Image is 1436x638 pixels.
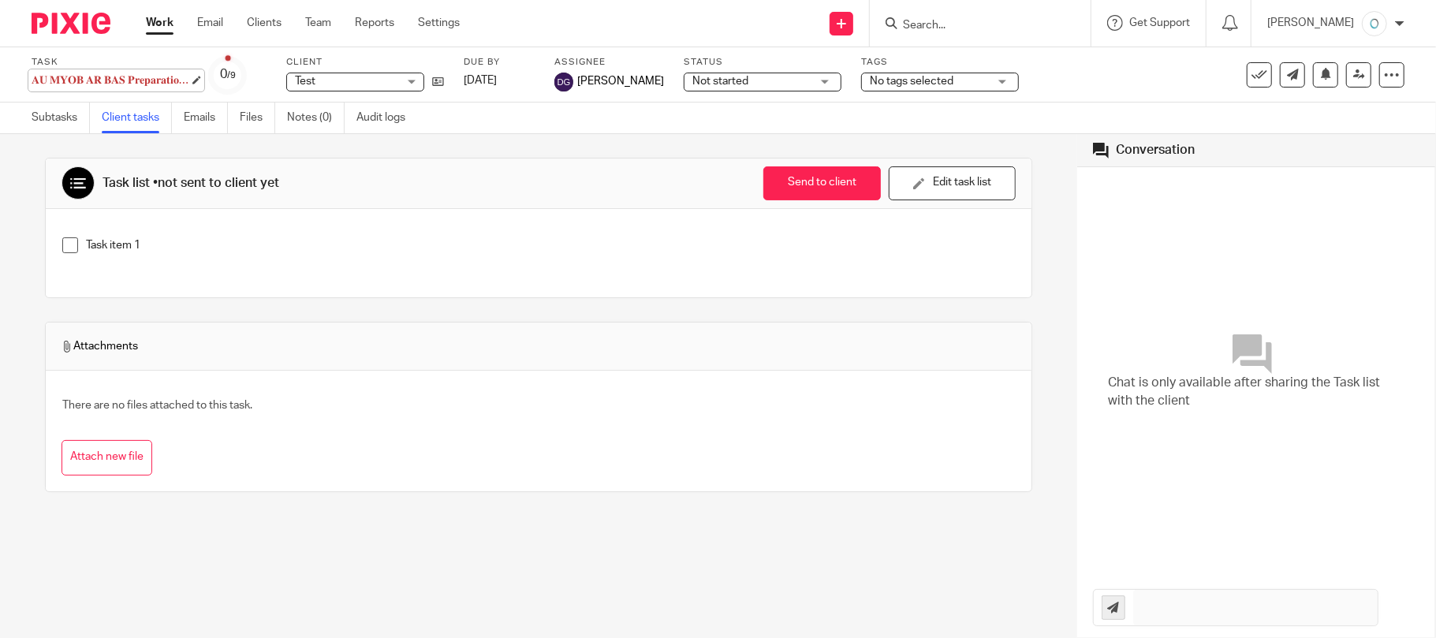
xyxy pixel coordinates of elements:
button: Edit task list [889,166,1016,200]
span: Chat is only available after sharing the Task list with the client [1109,374,1404,411]
a: Team [305,15,331,31]
span: Get Support [1129,17,1190,28]
a: Work [146,15,173,31]
label: Status [684,56,841,69]
span: [DATE] [464,75,497,86]
img: a---sample2.png [1362,11,1387,36]
a: Email [197,15,223,31]
label: Due by [464,56,535,69]
a: Emails [184,103,228,133]
a: Files [240,103,275,133]
button: Send to client [763,166,881,200]
span: No tags selected [870,76,953,87]
span: There are no files attached to this task. [62,400,252,411]
a: Audit logs [356,103,417,133]
div: 𝐀𝐔 𝐌𝐘𝐎𝐁 𝐀𝐑 𝐁𝐀𝐒 𝐏𝐫𝐞𝐩𝐚𝐫𝐚𝐭𝐢𝐨𝐧 𝐂𝐡𝐞𝐜𝐤𝐥𝐢𝐬𝐭 𝐯𝟏.𝟎𝟎 - 𝐂𝐨𝐩𝐲 [32,73,189,88]
div: Task list • [103,175,279,192]
label: Assignee [554,56,664,69]
img: svg%3E [554,73,573,91]
img: Pixie [32,13,110,34]
label: Task [32,56,189,69]
p: Task item 1 [86,237,1015,253]
span: [PERSON_NAME] [577,73,664,89]
p: [PERSON_NAME] [1267,15,1354,31]
div: Conversation [1117,142,1195,159]
a: Notes (0) [287,103,345,133]
span: Attachments [62,338,138,354]
a: Subtasks [32,103,90,133]
small: /9 [227,71,236,80]
a: Clients [247,15,282,31]
label: Tags [861,56,1019,69]
label: Client [286,56,444,69]
input: Search [901,19,1043,33]
a: Reports [355,15,394,31]
span: Not started [692,76,748,87]
span: not sent to client yet [158,177,279,189]
button: Attach new file [62,440,152,476]
div: 0 [220,65,236,84]
a: Client tasks [102,103,172,133]
a: Settings [418,15,460,31]
span: Test [295,76,315,87]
